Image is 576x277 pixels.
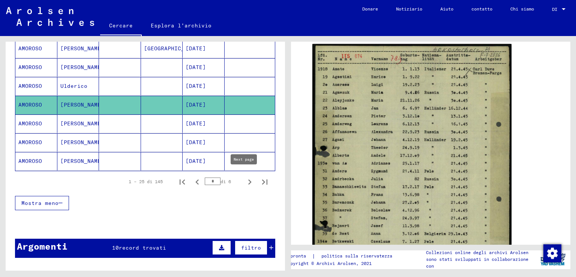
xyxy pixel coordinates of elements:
[510,6,534,12] font: Chi siamo
[60,45,104,52] font: [PERSON_NAME]
[186,64,206,71] font: [DATE]
[109,22,133,29] font: Cercare
[396,6,422,12] font: Notiziario
[321,253,392,259] font: politica sulla riservatezza
[285,260,372,266] font: Copyright © Archivi Arolsen, 2021
[242,174,257,189] button: Pagina successiva
[18,139,42,146] font: AMOROSO
[186,120,206,127] font: [DATE]
[186,101,206,108] font: [DATE]
[60,120,104,127] font: [PERSON_NAME]
[60,158,104,164] font: [PERSON_NAME]
[186,83,206,89] font: [DATE]
[186,139,206,146] font: [DATE]
[190,174,205,189] button: Pagina precedente
[257,174,272,189] button: Ultima pagina
[440,6,453,12] font: Aiuto
[60,83,87,89] font: Ulderico
[18,64,42,71] font: AMOROSO
[6,7,94,26] img: Arolsen_neg.svg
[18,45,42,52] font: AMOROSO
[543,244,561,262] img: Modifica consenso
[312,253,315,259] font: |
[175,174,190,189] button: Prima pagina
[186,158,206,164] font: [DATE]
[362,6,378,12] font: Donare
[285,252,312,260] a: impronta
[17,241,67,252] font: Argomenti
[285,253,306,259] font: impronta
[426,250,528,255] font: Collezioni online degli archivi Arolsen
[426,256,528,269] font: sono stati sviluppati in collaborazione con
[552,6,557,12] font: DI
[144,45,201,52] font: [GEOGRAPHIC_DATA]
[18,101,42,108] font: AMOROSO
[186,45,206,52] font: [DATE]
[18,120,42,127] font: AMOROSO
[60,139,104,146] font: [PERSON_NAME]
[18,158,42,164] font: AMOROSO
[151,22,211,29] font: Esplora l'archivio
[21,200,58,206] font: Mostra meno
[539,250,567,269] img: yv_logo.png
[315,252,401,260] a: politica sulla riservatezza
[235,241,267,255] button: filtro
[60,64,104,71] font: [PERSON_NAME]
[18,83,42,89] font: AMOROSO
[15,196,69,210] button: Mostra meno
[129,179,163,184] font: 1 – 25 di 145
[60,101,104,108] font: [PERSON_NAME]
[471,6,492,12] font: contatto
[142,17,220,35] a: Esplora l'archivio
[119,244,166,251] font: record trovati
[100,17,142,36] a: Cercare
[112,244,119,251] font: 10
[241,244,261,251] font: filtro
[220,179,231,184] font: di 6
